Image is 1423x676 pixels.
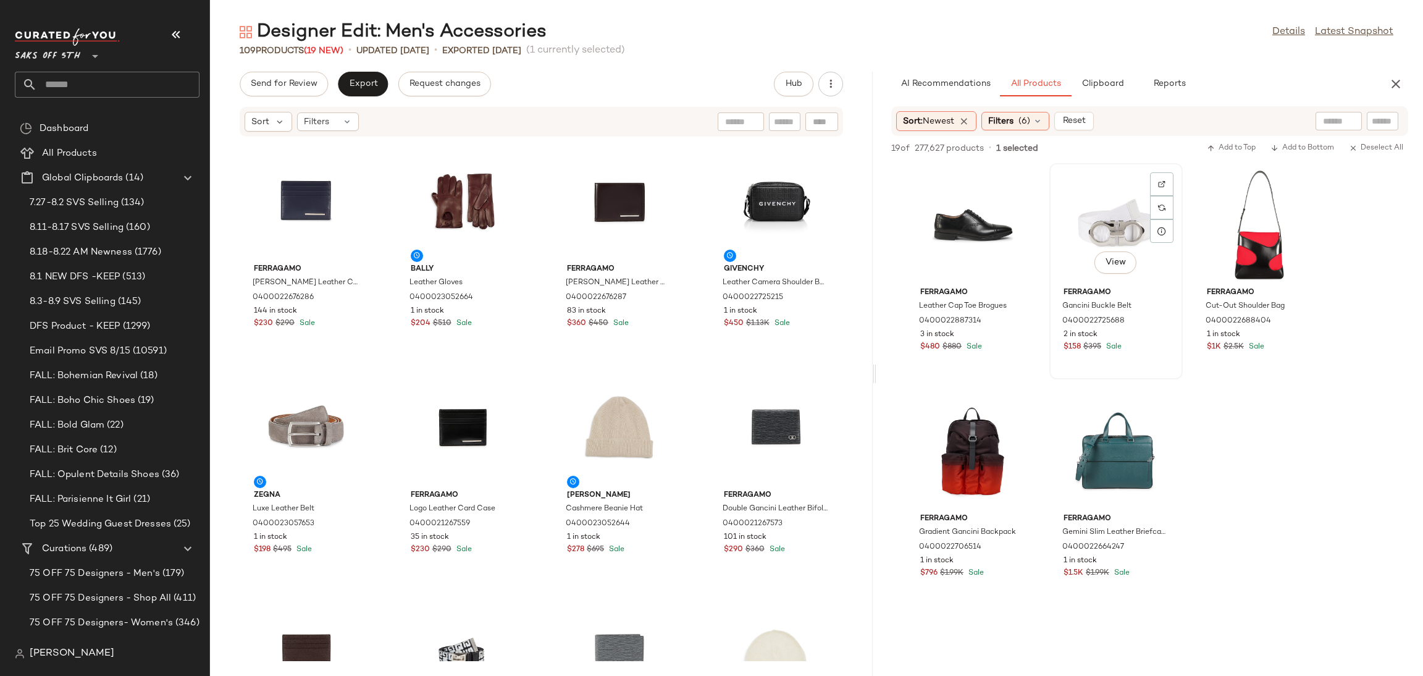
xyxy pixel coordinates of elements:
[566,277,671,289] span: [PERSON_NAME] Leather Wallet
[401,370,526,485] img: 0400021267559_BLACK
[1315,25,1393,40] a: Latest Snapshot
[160,567,185,581] span: (179)
[891,142,910,155] span: 19 of
[253,277,358,289] span: [PERSON_NAME] Leather Card Holder
[30,418,104,433] span: FALL: Bold Glam
[1349,144,1403,153] span: Deselect All
[86,542,112,556] span: (489)
[442,44,521,57] p: Exported [DATE]
[254,532,287,543] span: 1 in stock
[1246,343,1264,351] span: Sale
[567,544,584,556] span: $278
[915,142,984,155] span: 277,627 products
[1270,144,1334,153] span: Add to Bottom
[1272,25,1305,40] a: Details
[294,546,312,554] span: Sale
[304,116,329,129] span: Filters
[567,532,600,543] span: 1 in stock
[30,344,130,358] span: Email Promo SVS 8/15
[338,72,388,96] button: Export
[30,591,171,606] span: 75 OFF 75 Designers - Shop All
[724,306,757,317] span: 1 in stock
[964,343,982,351] span: Sale
[587,544,604,556] span: $695
[1224,342,1244,353] span: $2.5K
[988,115,1014,128] span: Filters
[566,518,630,530] span: 0400023052644
[611,319,629,327] span: Sale
[1105,258,1126,268] span: View
[130,344,167,358] span: (10591)
[942,342,962,353] span: $880
[251,116,269,129] span: Sort
[40,122,88,136] span: Dashboard
[124,221,150,235] span: (160)
[177,641,202,655] span: (282)
[15,28,120,46] img: cfy_white_logo.C9jOOHJF.svg
[434,43,437,58] span: •
[356,44,429,57] p: updated [DATE]
[745,544,765,556] span: $360
[1064,287,1169,298] span: Ferragamo
[104,418,124,433] span: (22)
[714,144,839,259] img: 0400022725215_BLACK
[567,306,606,317] span: 83 in stock
[910,394,1035,509] img: 0400022706514_NEROFLAMERED
[240,72,328,96] button: Send for Review
[785,79,802,89] span: Hub
[433,318,451,329] span: $510
[30,319,120,334] span: DFS Product - KEEP
[240,46,256,56] span: 109
[30,196,119,210] span: 7.27-8.2 SVS Selling
[411,544,430,556] span: $230
[1152,79,1185,89] span: Reports
[42,542,86,556] span: Curations
[714,370,839,485] img: 0400021267573_BLACKGREY
[1064,329,1098,340] span: 2 in stock
[409,79,481,89] span: Request changes
[989,143,991,154] span: •
[20,122,32,135] img: svg%3e
[297,319,315,327] span: Sale
[900,79,991,89] span: AI Recommendations
[1064,568,1083,579] span: $1.5K
[903,115,954,128] span: Sort:
[240,20,547,44] div: Designer Edit: Men's Accessories
[454,319,472,327] span: Sale
[1086,568,1109,579] span: $1.99K
[1207,342,1221,353] span: $1K
[250,79,317,89] span: Send for Review
[1094,251,1136,274] button: View
[996,142,1038,155] span: 1 selected
[1158,180,1165,188] img: svg%3e
[244,370,369,485] img: 0400023057653_LIGHTGREY
[1202,141,1261,156] button: Add to Top
[1064,513,1169,525] span: Ferragamo
[723,292,783,303] span: 0400022725215
[304,46,343,56] span: (19 New)
[30,270,120,284] span: 8.1 NEW DFS -KEEP
[724,490,829,501] span: Ferragamo
[398,72,491,96] button: Request changes
[920,513,1025,525] span: Ferragamo
[30,369,138,383] span: FALL: Bohemian Revival
[772,319,790,327] span: Sale
[30,468,159,482] span: FALL: Opulent Details Shoes
[567,264,672,275] span: Ferragamo
[171,591,196,606] span: (411)
[30,443,98,457] span: FALL: Brit Core
[411,306,444,317] span: 1 in stock
[30,295,115,309] span: 8.3-8.9 SVS Selling
[240,44,343,57] div: Products
[589,318,608,329] span: $450
[1064,342,1081,353] span: $158
[273,544,292,556] span: $495
[607,546,624,554] span: Sale
[411,532,449,543] span: 35 in stock
[1083,342,1101,353] span: $395
[171,517,191,531] span: (25)
[923,117,954,126] span: Newest
[411,490,516,501] span: Ferragamo
[1158,204,1165,211] img: svg%3e
[30,492,131,507] span: FALL: Parisienne It Girl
